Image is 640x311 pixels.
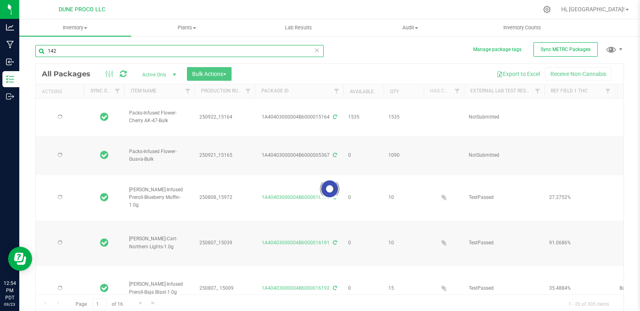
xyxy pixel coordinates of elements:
[542,6,552,13] div: Manage settings
[131,19,243,36] a: Plants
[355,19,466,36] a: Audit
[35,45,324,57] input: Search Package ID, Item Name, SKU, Lot or Part Number...
[19,24,131,31] span: Inventory
[561,6,625,12] span: Hi, [GEOGRAPHIC_DATA]!
[6,92,14,100] inline-svg: Outbound
[274,24,323,31] span: Lab Results
[6,75,14,83] inline-svg: Inventory
[8,247,32,271] iframe: Resource center
[473,46,521,53] button: Manage package tags
[466,19,578,36] a: Inventory Counts
[355,24,466,31] span: Audit
[6,58,14,66] inline-svg: Inbound
[59,6,105,13] span: DUNE PROCO LLC
[492,24,552,31] span: Inventory Counts
[4,280,16,301] p: 12:54 PM PDT
[314,45,320,55] span: Clear
[4,301,16,307] p: 09/23
[6,41,14,49] inline-svg: Manufacturing
[533,42,598,57] button: Sync METRC Packages
[243,19,355,36] a: Lab Results
[6,23,14,31] inline-svg: Analytics
[131,24,242,31] span: Plants
[541,47,591,52] span: Sync METRC Packages
[19,19,131,36] a: Inventory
